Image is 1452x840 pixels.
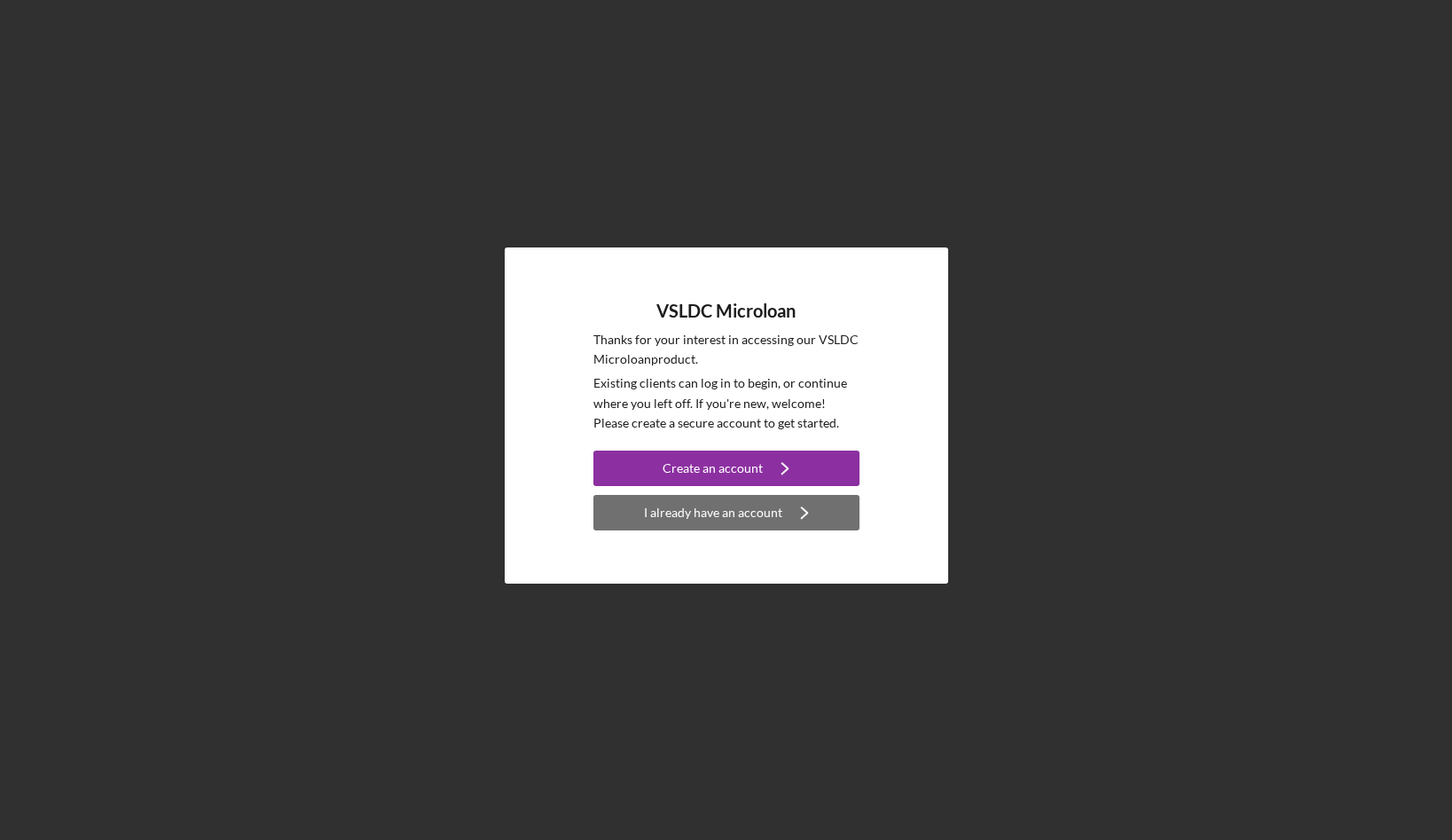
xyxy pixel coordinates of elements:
button: Create an account [593,451,859,486]
p: Thanks for your interest in accessing our VSLDC Microloan product. [593,330,859,370]
button: I already have an account [593,495,859,530]
div: Create an account [663,451,763,486]
p: Existing clients can log in to begin, or continue where you left off. If you're new, welcome! Ple... [593,373,859,433]
a: Create an account [593,451,859,491]
h4: VSLDC Microloan [656,301,796,321]
div: I already have an account [644,495,782,530]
